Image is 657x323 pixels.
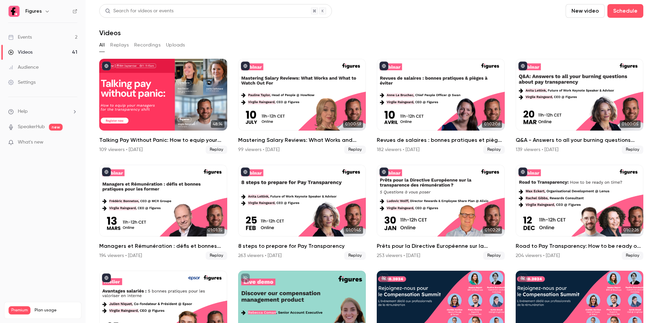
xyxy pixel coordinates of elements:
[238,165,366,260] li: 8 steps to prepare for Pay Transparency
[516,59,644,154] li: Q&A - Answers to all your burning questions about pay transparency
[18,123,45,131] a: SpeakerHub
[482,120,502,128] span: 01:02:06
[238,165,366,260] a: 01:01:458 steps to prepare for Pay Transparency263 viewers • [DATE]Replay
[99,242,227,250] h2: Managers et Rémunération : défis et bonnes pratiques pour les former
[379,273,388,282] button: unpublished
[343,120,363,128] span: 01:00:59
[344,252,366,260] span: Replay
[211,120,224,128] span: 48:14
[110,40,129,51] button: Replays
[516,165,644,260] li: Road to Pay Transparency: How to be ready on time?
[102,167,111,176] button: published
[607,4,643,18] button: Schedule
[518,62,527,70] button: published
[9,6,20,17] img: Figures
[377,165,505,260] a: 01:02:29Prêts pour la Directive Européenne sur la transparence des rémunération ? 5 Questions à v...
[377,146,420,153] div: 182 viewers • [DATE]
[238,146,280,153] div: 99 viewers • [DATE]
[377,59,505,154] a: 01:02:06Revues de salaires : bonnes pratiques et pièges à éviter182 viewers • [DATE]Replay
[8,49,33,56] div: Videos
[99,40,105,51] button: All
[622,146,643,154] span: Replay
[377,242,505,250] h2: Prêts pour la Directive Européenne sur la transparence des rémunération ? 5 Questions à vous poser
[99,252,142,259] div: 194 viewers • [DATE]
[516,242,644,250] h2: Road to Pay Transparency: How to be ready on time?
[9,306,30,314] span: Premium
[99,59,227,154] a: 48:14Talking Pay Without Panic: How to equip your managers for the transparency shift109 viewers ...
[483,252,505,260] span: Replay
[8,64,39,71] div: Audience
[238,242,366,250] h2: 8 steps to prepare for Pay Transparency
[18,139,43,146] span: What's new
[99,29,121,37] h1: Videos
[518,167,527,176] button: published
[102,273,111,282] button: published
[105,8,173,15] div: Search for videos or events
[516,146,558,153] div: 139 viewers • [DATE]
[99,59,227,154] li: Talking Pay Without Panic: How to equip your managers for the transparency shift
[238,136,366,144] h2: Mastering Salary Reviews: What Works and What to Watch Out For
[99,4,643,319] section: Videos
[166,40,185,51] button: Uploads
[377,59,505,154] li: Revues de salaires : bonnes pratiques et pièges à éviter
[483,146,505,154] span: Replay
[8,34,32,41] div: Events
[206,146,227,154] span: Replay
[241,62,250,70] button: published
[377,252,420,259] div: 253 viewers • [DATE]
[377,136,505,144] h2: Revues de salaires : bonnes pratiques et pièges à éviter
[206,252,227,260] span: Replay
[102,62,111,70] button: published
[206,226,224,234] span: 01:01:35
[566,4,605,18] button: New video
[344,146,366,154] span: Replay
[134,40,160,51] button: Recordings
[99,165,227,260] a: 01:01:35Managers et Rémunération : défis et bonnes pratiques pour les former194 viewers • [DATE]R...
[379,167,388,176] button: published
[8,79,36,86] div: Settings
[99,165,227,260] li: Managers et Rémunération : défis et bonnes pratiques pour les former
[25,8,42,15] h6: Figures
[18,108,28,115] span: Help
[238,59,366,154] a: 01:00:59Mastering Salary Reviews: What Works and What to Watch Out For99 viewers • [DATE]Replay
[620,120,641,128] span: 01:00:05
[99,136,227,144] h2: Talking Pay Without Panic: How to equip your managers for the transparency shift
[8,108,77,115] li: help-dropdown-opener
[344,226,363,234] span: 01:01:45
[516,59,644,154] a: 01:00:05Q&A - Answers to all your burning questions about pay transparency139 viewers • [DATE]Replay
[99,146,143,153] div: 109 viewers • [DATE]
[238,252,282,259] div: 263 viewers • [DATE]
[377,165,505,260] li: Prêts pour la Directive Européenne sur la transparence des rémunération ? 5 Questions à vous poser
[379,62,388,70] button: published
[516,165,644,260] a: 01:02:26Road to Pay Transparency: How to be ready on time?204 viewers • [DATE]Replay
[621,226,641,234] span: 01:02:26
[516,136,644,144] h2: Q&A - Answers to all your burning questions about pay transparency
[622,252,643,260] span: Replay
[516,252,560,259] div: 204 viewers • [DATE]
[483,226,502,234] span: 01:02:29
[238,59,366,154] li: Mastering Salary Reviews: What Works and What to Watch Out For
[35,308,77,313] span: Plan usage
[49,124,63,131] span: new
[69,139,77,146] iframe: Noticeable Trigger
[518,273,527,282] button: unpublished
[241,167,250,176] button: published
[241,273,250,282] button: unpublished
